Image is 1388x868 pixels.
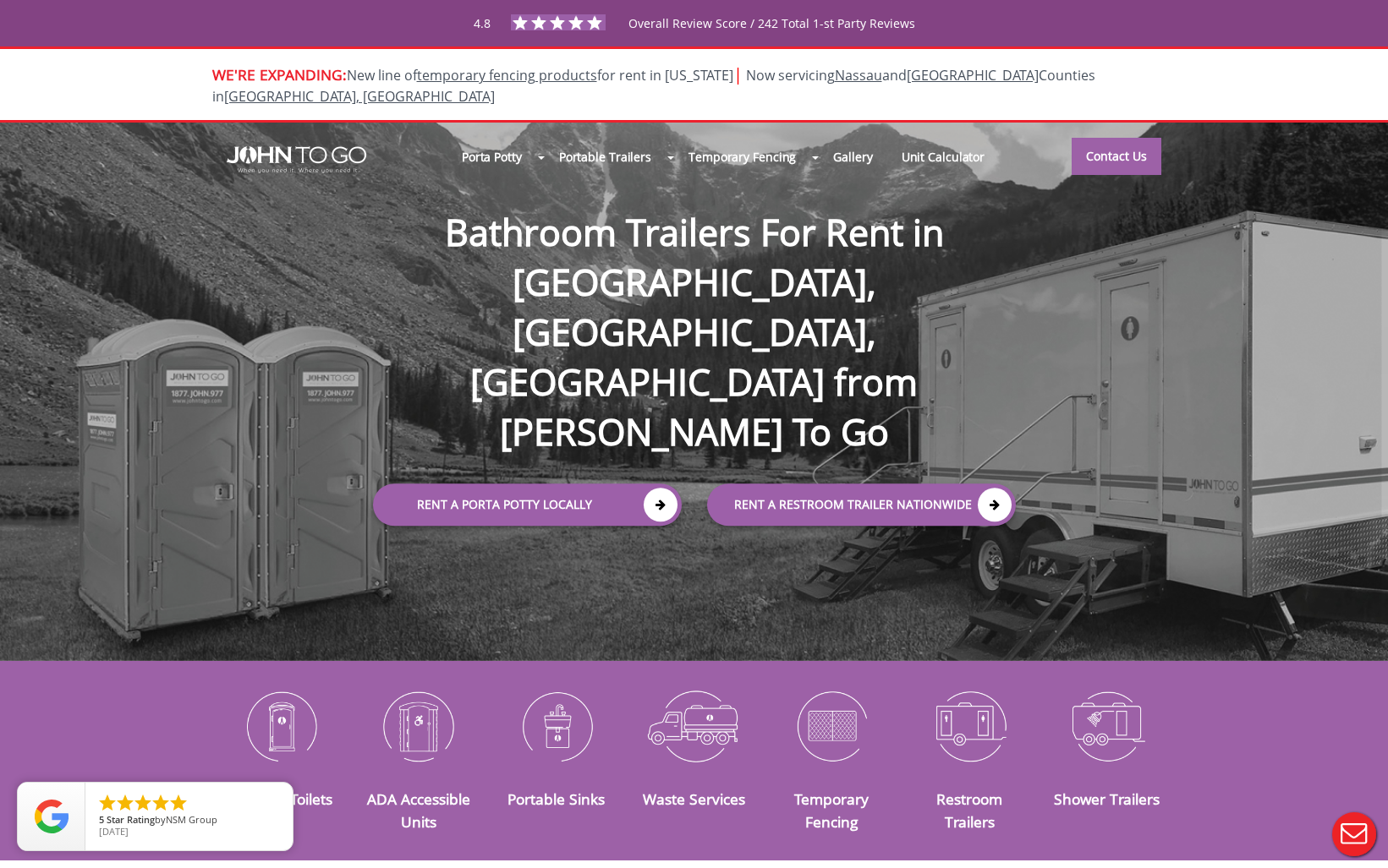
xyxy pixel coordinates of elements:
[151,793,171,813] li: 
[107,813,155,826] span: Star Rating
[166,813,217,826] span: NSM Group
[99,825,129,838] span: [DATE]
[1320,800,1388,868] button: Live Chat
[35,800,69,833] img: Review Rating
[99,815,279,827] span: by
[115,793,135,813] li: 
[99,813,104,826] span: 5
[168,793,189,813] li: 
[97,793,118,813] li: 
[133,793,153,813] li: 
